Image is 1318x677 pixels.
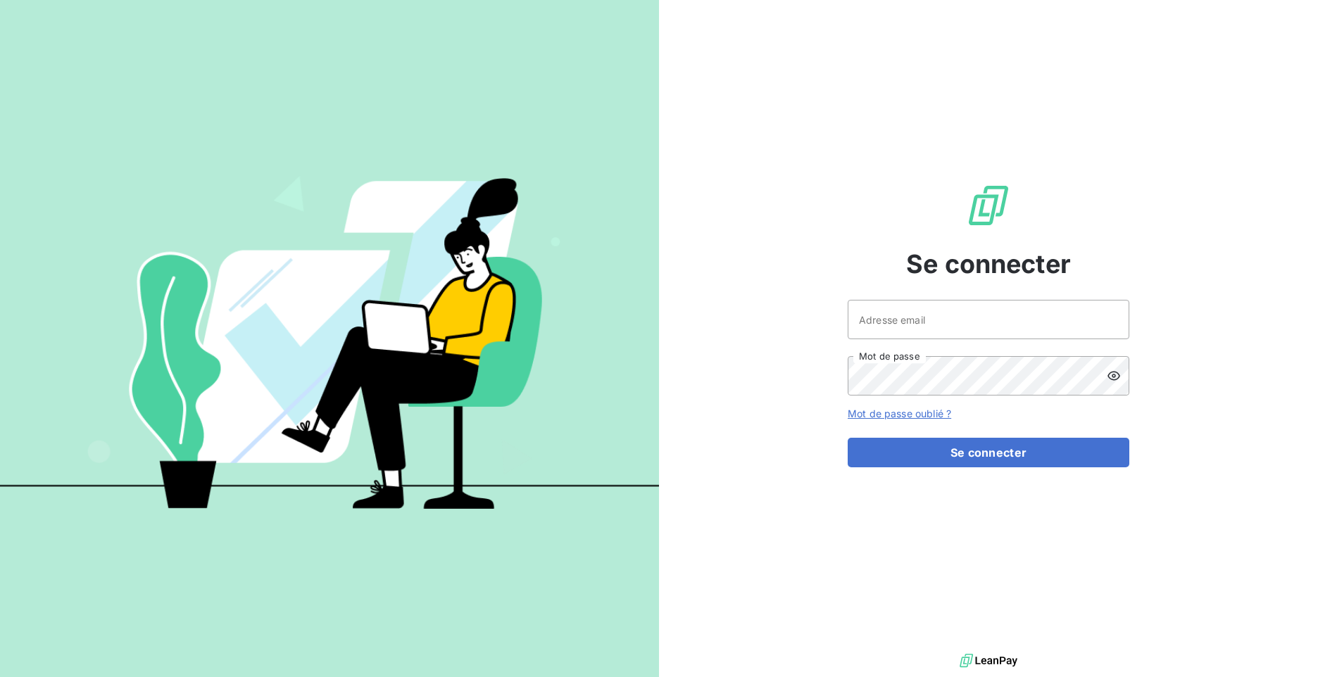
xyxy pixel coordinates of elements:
[848,407,951,419] a: Mot de passe oublié ?
[960,650,1017,671] img: logo
[848,300,1129,339] input: placeholder
[848,438,1129,467] button: Se connecter
[966,183,1011,228] img: Logo LeanPay
[906,245,1071,283] span: Se connecter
